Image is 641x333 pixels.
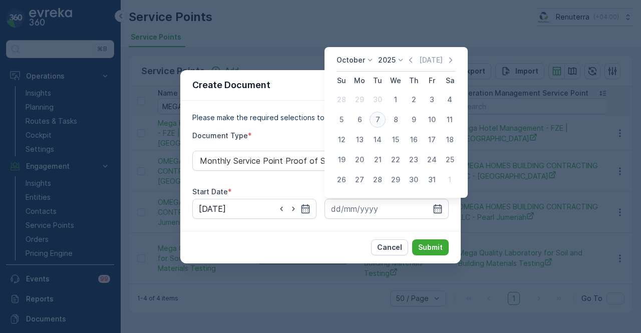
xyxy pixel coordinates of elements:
p: 2025 [378,55,396,65]
th: Tuesday [369,72,387,90]
div: 28 [370,172,386,188]
div: 8 [388,112,404,128]
div: 1 [388,92,404,108]
div: 3 [424,92,440,108]
th: Saturday [441,72,459,90]
div: 5 [334,112,350,128]
div: 9 [406,112,422,128]
div: 27 [352,172,368,188]
th: Monday [351,72,369,90]
p: October [337,55,365,65]
div: 10 [424,112,440,128]
div: 22 [388,152,404,168]
div: 29 [352,92,368,108]
div: 17 [424,132,440,148]
p: Cancel [377,242,402,252]
button: Submit [412,239,449,255]
th: Sunday [333,72,351,90]
div: 31 [424,172,440,188]
th: Friday [423,72,441,90]
div: 21 [370,152,386,168]
div: 19 [334,152,350,168]
p: Create Document [192,78,270,92]
div: 25 [442,152,458,168]
div: 24 [424,152,440,168]
div: 28 [334,92,350,108]
div: 7 [370,112,386,128]
p: Submit [418,242,443,252]
p: [DATE] [419,55,443,65]
div: 26 [334,172,350,188]
div: 16 [406,132,422,148]
input: dd/mm/yyyy [192,199,316,219]
th: Wednesday [387,72,405,90]
div: 23 [406,152,422,168]
div: 30 [406,172,422,188]
div: 15 [388,132,404,148]
input: dd/mm/yyyy [325,199,449,219]
label: Document Type [192,131,248,140]
div: 20 [352,152,368,168]
div: 11 [442,112,458,128]
div: 6 [352,112,368,128]
div: 12 [334,132,350,148]
label: Start Date [192,187,228,196]
div: 30 [370,92,386,108]
div: 18 [442,132,458,148]
div: 2 [406,92,422,108]
p: Please make the required selections to create your document. [192,113,449,123]
div: 1 [442,172,458,188]
div: 14 [370,132,386,148]
button: Cancel [371,239,408,255]
th: Thursday [405,72,423,90]
div: 4 [442,92,458,108]
div: 29 [388,172,404,188]
div: 13 [352,132,368,148]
